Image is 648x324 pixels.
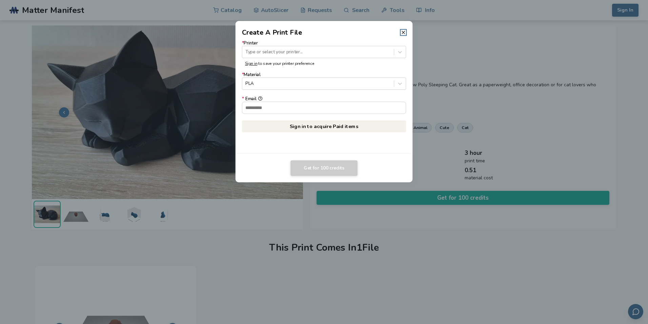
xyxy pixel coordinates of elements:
[242,96,406,102] div: Email
[242,41,406,58] label: Printer
[245,81,247,86] input: *MaterialPLA
[242,28,302,37] h2: Create A Print File
[242,120,406,132] a: Sign in to acquire Paid items
[245,61,257,66] a: Sign in
[242,102,406,113] input: *Email
[242,72,406,90] label: Material
[245,61,403,66] p: to save your printer preference
[258,96,262,101] button: *Email
[290,160,358,176] button: Get for 100 credits
[245,49,247,54] input: *PrinterType or select your printer...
